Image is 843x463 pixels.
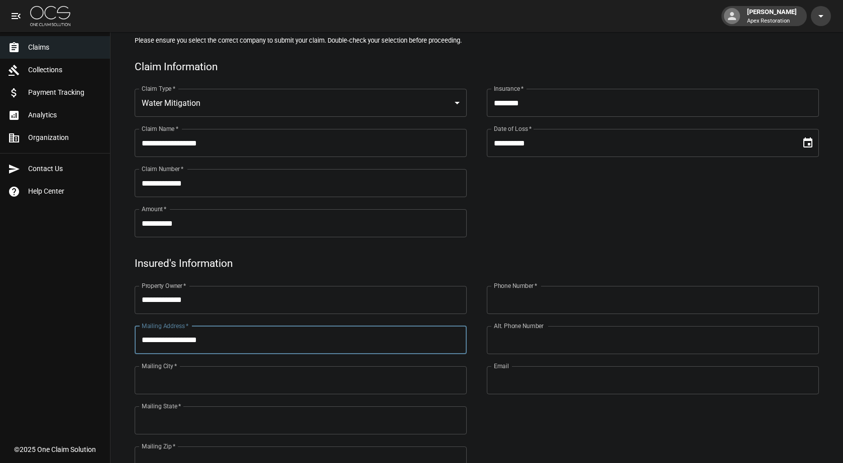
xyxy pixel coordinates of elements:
label: Mailing Address [142,322,188,330]
span: Contact Us [28,164,102,174]
label: Mailing City [142,362,177,370]
label: Email [494,362,509,370]
span: Claims [28,42,102,53]
button: Choose date, selected date is Jul 30, 2025 [798,133,818,153]
span: Payment Tracking [28,87,102,98]
span: Help Center [28,186,102,197]
label: Alt. Phone Number [494,322,544,330]
div: Water Mitigation [135,89,467,117]
img: ocs-logo-white-transparent.png [30,6,70,26]
label: Insurance [494,84,523,93]
label: Claim Name [142,124,178,133]
button: open drawer [6,6,26,26]
div: © 2025 One Claim Solution [14,444,96,454]
label: Phone Number [494,281,537,290]
label: Mailing State [142,402,181,410]
div: [PERSON_NAME] [743,7,801,25]
span: Organization [28,132,102,143]
h5: Please ensure you select the correct company to submit your claim. Double-check your selection be... [135,36,819,45]
label: Amount [142,205,167,213]
label: Property Owner [142,281,186,290]
label: Claim Number [142,165,183,173]
label: Mailing Zip [142,442,176,450]
span: Collections [28,65,102,75]
span: Analytics [28,110,102,120]
p: Apex Restoration [747,17,797,26]
label: Date of Loss [494,124,532,133]
label: Claim Type [142,84,175,93]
